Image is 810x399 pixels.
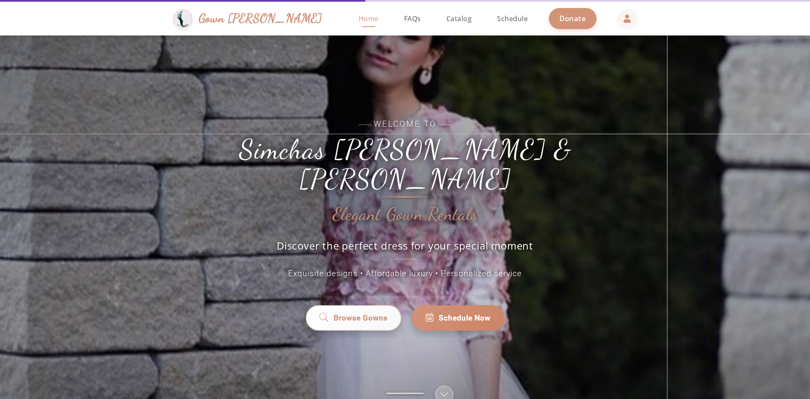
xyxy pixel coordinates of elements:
h2: Elegant Gown Rentals [333,205,478,224]
a: Home [350,2,387,35]
a: Schedule [489,2,536,35]
span: FAQs [404,14,421,23]
h1: Simchas [PERSON_NAME] & [PERSON_NAME] [215,135,595,194]
span: Catalog [446,14,472,23]
span: Gown [PERSON_NAME] [199,9,322,27]
span: Browse Gowns [333,312,388,323]
span: Welcome to [215,118,595,130]
span: Schedule Now [439,312,491,323]
a: FAQs [396,2,429,35]
a: Catalog [438,2,481,35]
p: Discover the perfect dress for your special moment [268,239,542,259]
span: Schedule [497,14,528,23]
img: Gown Gmach Logo [173,9,192,28]
span: Home [359,14,379,23]
a: Gown [PERSON_NAME] [173,7,331,30]
span: Donate [559,14,586,23]
a: Donate [549,8,597,29]
p: Exquisite designs • Affordable luxury • Personalized service [215,268,595,280]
